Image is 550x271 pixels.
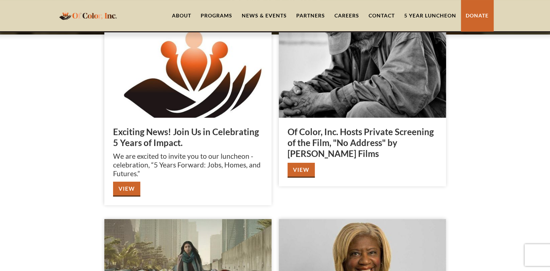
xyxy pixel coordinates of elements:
h3: Exciting News! Join Us in Celebrating 5 Years of Impact. [113,126,263,148]
img: Of Color, Inc. Hosts Private Screening of the Film, "No Address" by Robert Craig Films [279,27,446,118]
div: Programs [201,12,232,19]
a: View [113,182,140,197]
a: home [57,7,119,24]
h3: Of Color, Inc. Hosts Private Screening of the Film, "No Address" by [PERSON_NAME] Films [288,126,437,159]
a: View [288,163,315,178]
img: Exciting News! Join Us in Celebrating 5 Years of Impact. [104,27,272,118]
p: We are excited to invite you to our luncheon - celebration, “5 Years Forward: Jobs, Homes, and Fu... [113,152,263,178]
